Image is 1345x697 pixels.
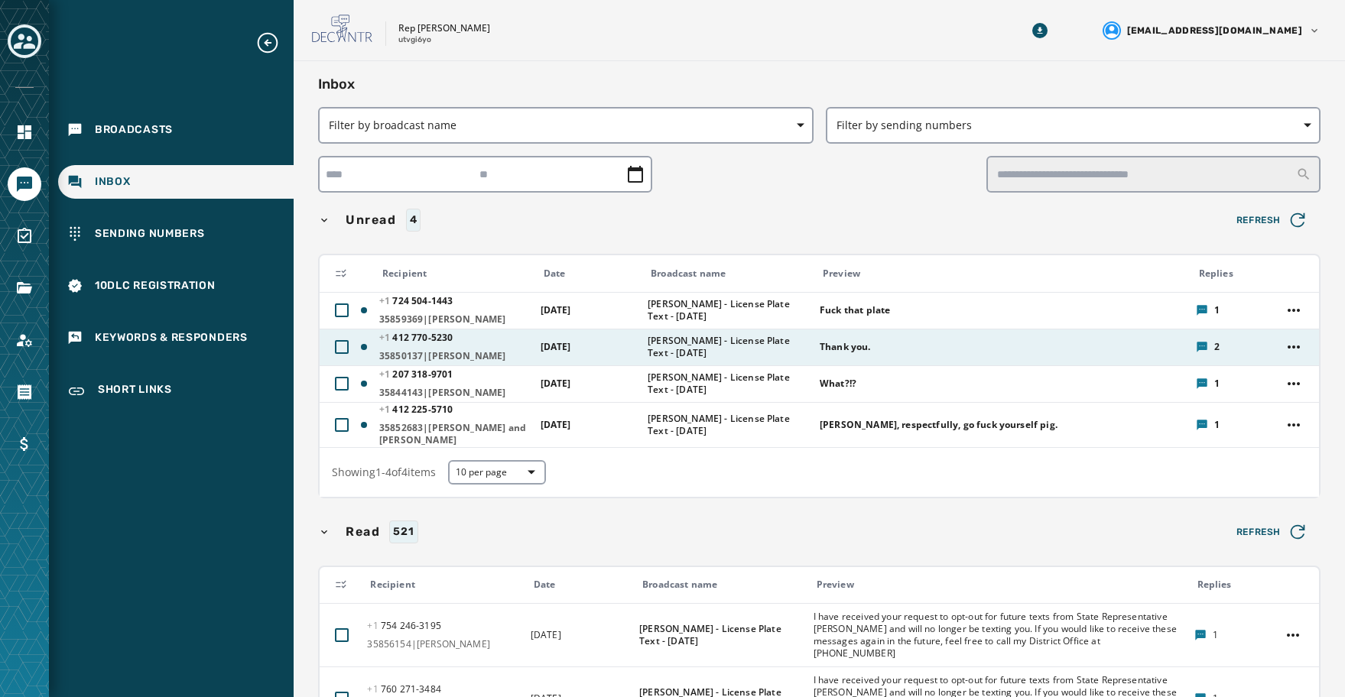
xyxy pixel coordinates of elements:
button: Filter by sending numbers [826,107,1321,144]
a: Navigate to Home [8,115,41,149]
p: Rep [PERSON_NAME] [398,22,490,34]
span: [PERSON_NAME] - License Plate Text - [DATE] [639,623,804,647]
span: Thank you. [820,341,871,353]
span: [EMAIL_ADDRESS][DOMAIN_NAME] [1127,24,1302,37]
span: 1 [1214,378,1220,390]
span: 754 246 - 3195 [367,619,440,632]
span: [PERSON_NAME], respectfully, go fuck yourself pig. [820,419,1057,431]
span: +1 [367,619,381,632]
div: Recipient [370,579,520,591]
span: 35859369|[PERSON_NAME] [379,313,531,326]
button: Toggle account select drawer [8,24,41,58]
span: 2 [1214,341,1220,353]
a: Navigate to Short Links [58,373,294,410]
span: 10 per page [456,466,538,478]
button: Refresh [1224,517,1321,547]
span: Fuck that plate [820,304,890,316]
span: Keywords & Responders [95,330,248,345]
span: Refresh [1236,209,1308,231]
span: [DATE] [531,628,561,641]
span: [DATE] [541,303,571,316]
a: Navigate to 10DLC Registration [58,269,294,303]
div: Date [534,579,629,591]
a: Navigate to Orders [8,375,41,409]
span: Refresh [1236,521,1308,543]
button: Download Menu [1026,17,1054,44]
button: Filter by broadcast name [318,107,814,144]
button: Expand sub nav menu [255,31,292,55]
button: Refresh [1224,205,1321,235]
span: Sending Numbers [95,226,205,242]
span: [DATE] [541,377,571,390]
span: I have received your request to opt-out for future texts from State Representative [PERSON_NAME] ... [814,611,1184,660]
button: Unread4 [318,209,1218,232]
div: Broadcast name [651,267,810,280]
div: Broadcast name [642,579,804,591]
a: Navigate to Billing [8,427,41,461]
span: 412 225 - 5710 [379,403,453,416]
a: Navigate to Broadcasts [58,113,294,147]
span: 724 504 - 1443 [379,294,453,307]
div: Date [544,267,638,280]
span: +1 [379,294,393,307]
span: Showing 1 - 4 of 4 items [332,465,436,479]
span: 35844143|[PERSON_NAME] [379,387,531,399]
span: 1 [1213,629,1218,641]
span: +1 [379,368,393,381]
span: Short Links [98,382,172,400]
span: +1 [367,682,381,695]
a: Navigate to Sending Numbers [58,217,294,251]
span: [DATE] [541,418,571,431]
span: 1 [1214,419,1220,431]
span: [PERSON_NAME] - License Plate Text - [DATE] [648,335,810,359]
span: 207 318 - 9701 [379,368,453,381]
span: 1 [1214,304,1220,316]
a: Navigate to Surveys [8,219,41,253]
span: +1 [379,331,393,344]
p: utvgi6yo [398,34,431,46]
span: Filter by sending numbers [837,118,1311,133]
a: Navigate to Messaging [8,167,41,201]
span: [PERSON_NAME] - License Plate Text - [DATE] [648,413,810,437]
span: 10DLC Registration [95,278,216,293]
span: What?!? [820,378,856,390]
a: Navigate to Account [8,323,41,357]
a: Navigate to Files [8,271,41,305]
div: Preview [823,267,1186,280]
span: 760 271 - 3484 [367,682,440,695]
span: Filter by broadcast name [329,118,803,133]
span: [DATE] [541,340,571,353]
span: [PERSON_NAME] - License Plate Text - [DATE] [648,298,810,323]
span: 35856154|[PERSON_NAME] [367,638,520,650]
div: 4 [406,209,421,232]
span: 35850137|[PERSON_NAME] [379,350,531,362]
div: Replies [1197,579,1272,591]
div: Recipient [382,267,531,280]
h2: Inbox [318,73,1321,95]
button: User settings [1096,15,1327,46]
div: Replies [1199,267,1272,280]
span: Unread [343,211,400,229]
button: 10 per page [448,460,546,485]
span: 412 770 - 5230 [379,331,453,344]
span: Inbox [95,174,131,190]
span: Read [343,523,383,541]
div: Preview [817,579,1184,591]
button: Read521 [318,520,1224,543]
span: [PERSON_NAME] - License Plate Text - [DATE] [648,371,810,396]
a: Navigate to Keywords & Responders [58,321,294,355]
span: +1 [379,403,393,416]
a: Navigate to Inbox [58,165,294,199]
div: 521 [389,520,417,543]
span: Broadcasts [95,122,173,138]
span: 35852683|[PERSON_NAME] and [PERSON_NAME] [379,422,531,446]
